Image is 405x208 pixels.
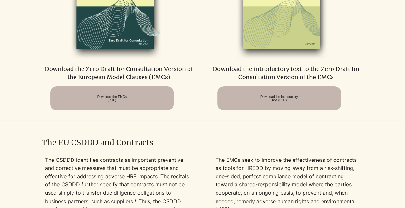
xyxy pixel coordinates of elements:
p: Download the introductory text to the Zero Draft for Consultation Version of the EMCs [209,65,363,81]
p: Download the Zero Draft for Consultation Version of the European Model Clauses (EMCs) [42,65,196,81]
span: Download the EMCs (PDF) [97,95,127,102]
h2: The EU CSDDD and Contracts [42,137,364,148]
a: Download the Introductory Text (PDF) [217,86,341,110]
span: Download the Introductory Text (PDF) [260,95,298,102]
a: Download the EMCs (PDF) [50,86,174,110]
